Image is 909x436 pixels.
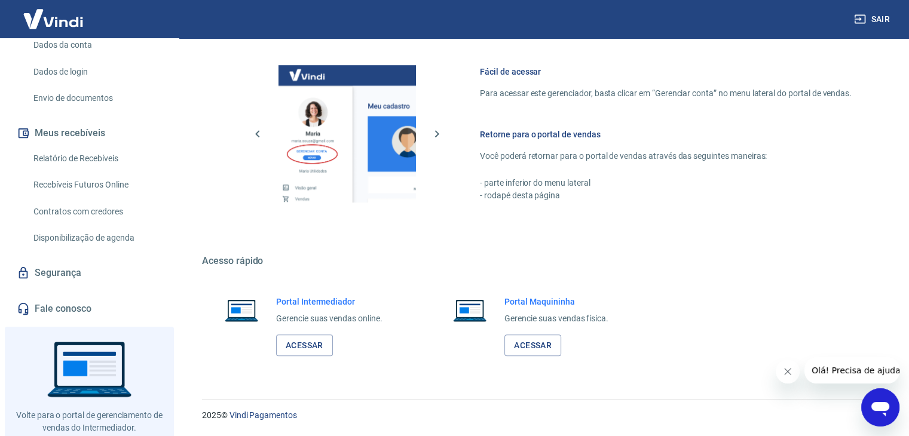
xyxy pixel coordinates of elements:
[278,65,416,202] img: Imagem da dashboard mostrando o botão de gerenciar conta na sidebar no lado esquerdo
[29,146,164,171] a: Relatório de Recebíveis
[29,173,164,197] a: Recebíveis Futuros Online
[804,357,899,383] iframe: Mensagem da empresa
[504,312,608,325] p: Gerencie suas vendas física.
[445,296,495,324] img: Imagem de um notebook aberto
[480,66,852,78] h6: Fácil de acessar
[229,410,297,420] a: Vindi Pagamentos
[480,150,852,162] p: Você poderá retornar para o portal de vendas através das seguintes maneiras:
[480,87,852,100] p: Para acessar este gerenciador, basta clicar em “Gerenciar conta” no menu lateral do portal de ven...
[202,409,880,422] p: 2025 ©
[480,189,852,202] p: - rodapé desta página
[14,260,164,286] a: Segurança
[29,199,164,224] a: Contratos com credores
[202,255,880,267] h5: Acesso rápido
[216,296,267,324] img: Imagem de um notebook aberto
[14,120,164,146] button: Meus recebíveis
[276,334,333,357] a: Acessar
[480,128,852,140] h6: Retorne para o portal de vendas
[29,86,164,110] a: Envio de documentos
[504,296,608,308] h6: Portal Maquininha
[852,8,895,30] button: Sair
[14,1,92,37] img: Vindi
[14,296,164,322] a: Fale conosco
[480,177,852,189] p: - parte inferior do menu lateral
[29,33,164,57] a: Dados da conta
[276,296,382,308] h6: Portal Intermediador
[7,8,100,18] span: Olá! Precisa de ajuda?
[29,60,164,84] a: Dados de login
[504,334,561,357] a: Acessar
[776,360,800,383] iframe: Fechar mensagem
[861,388,899,426] iframe: Botão para abrir a janela de mensagens
[276,312,382,325] p: Gerencie suas vendas online.
[29,226,164,250] a: Disponibilização de agenda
